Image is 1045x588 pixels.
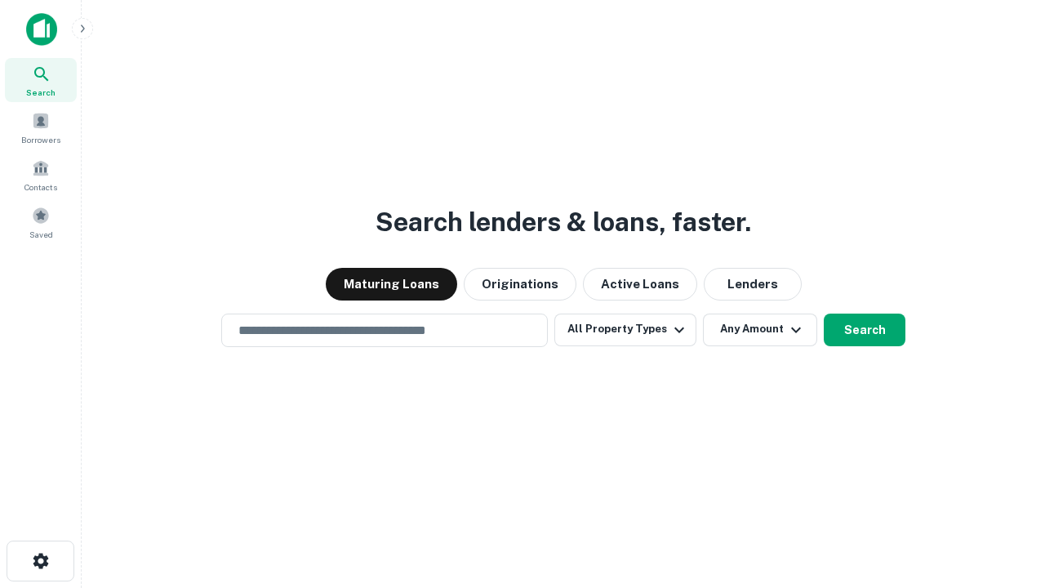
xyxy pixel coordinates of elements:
[5,153,77,197] a: Contacts
[26,13,57,46] img: capitalize-icon.png
[554,314,696,346] button: All Property Types
[21,133,60,146] span: Borrowers
[5,105,77,149] a: Borrowers
[29,228,53,241] span: Saved
[464,268,576,301] button: Originations
[326,268,457,301] button: Maturing Loans
[376,203,751,242] h3: Search lenders & loans, faster.
[963,457,1045,536] iframe: Chat Widget
[26,86,56,99] span: Search
[5,58,77,102] a: Search
[703,314,817,346] button: Any Amount
[583,268,697,301] button: Active Loans
[5,200,77,244] a: Saved
[24,180,57,194] span: Contacts
[824,314,905,346] button: Search
[704,268,802,301] button: Lenders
